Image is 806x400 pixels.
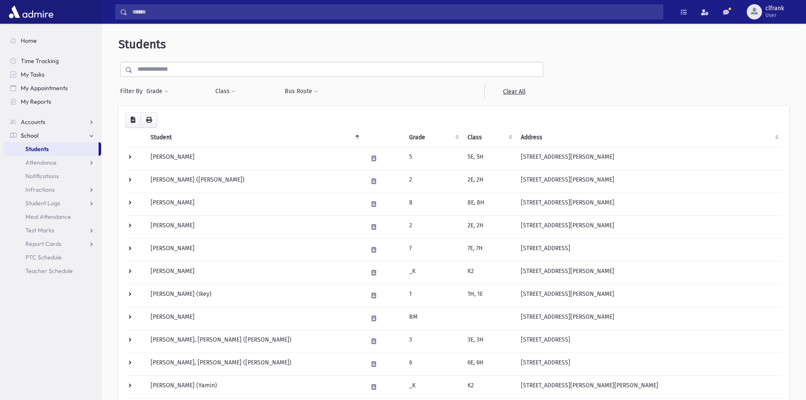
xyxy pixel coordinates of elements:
[7,3,55,20] img: AdmirePro
[516,307,782,330] td: [STREET_ADDRESS][PERSON_NAME]
[404,330,463,353] td: 3
[3,183,101,196] a: Infractions
[25,240,61,248] span: Report Cards
[462,238,516,261] td: 7E, 7H
[404,147,463,170] td: 5
[21,132,39,139] span: School
[484,84,543,99] a: Clear All
[404,238,463,261] td: 7
[118,37,166,51] span: Students
[146,307,363,330] td: [PERSON_NAME]
[462,261,516,284] td: K2
[120,87,146,96] span: Filter By
[404,307,463,330] td: BM
[462,375,516,398] td: K2
[21,118,45,126] span: Accounts
[516,170,782,193] td: [STREET_ADDRESS][PERSON_NAME]
[146,147,363,170] td: [PERSON_NAME]
[516,330,782,353] td: [STREET_ADDRESS]
[404,215,463,238] td: 2
[516,147,782,170] td: [STREET_ADDRESS][PERSON_NAME]
[516,193,782,215] td: [STREET_ADDRESS][PERSON_NAME]
[516,128,782,147] th: Address: activate to sort column ascending
[404,128,463,147] th: Grade: activate to sort column ascending
[146,128,363,147] th: Student: activate to sort column descending
[765,5,784,12] span: clfrank
[3,237,101,251] a: Report Cards
[284,84,319,99] button: Bus Route
[3,223,101,237] a: Test Marks
[25,213,71,221] span: Meal Attendance
[21,37,37,44] span: Home
[146,261,363,284] td: [PERSON_NAME]
[140,113,157,128] button: Print
[3,54,101,68] a: Time Tracking
[516,284,782,307] td: [STREET_ADDRESS][PERSON_NAME]
[146,330,363,353] td: [PERSON_NAME], [PERSON_NAME] ([PERSON_NAME])
[3,210,101,223] a: Meal Attendance
[404,375,463,398] td: _K
[3,251,101,264] a: PTC Schedule
[3,68,101,81] a: My Tasks
[462,128,516,147] th: Class: activate to sort column ascending
[462,193,516,215] td: 8E, 8H
[25,267,73,275] span: Teacher Schedule
[3,142,99,156] a: Students
[516,215,782,238] td: [STREET_ADDRESS][PERSON_NAME]
[765,12,784,19] span: User
[462,284,516,307] td: 1H, 1E
[3,81,101,95] a: My Appointments
[125,113,141,128] button: CSV
[25,186,55,193] span: Infractions
[3,34,101,47] a: Home
[21,98,51,105] span: My Reports
[516,353,782,375] td: [STREET_ADDRESS]
[21,57,59,65] span: Time Tracking
[25,226,54,234] span: Test Marks
[404,261,463,284] td: _K
[3,196,101,210] a: Student Logs
[404,353,463,375] td: 6
[25,199,60,207] span: Student Logs
[404,170,463,193] td: 2
[146,284,363,307] td: [PERSON_NAME] (Ikey)
[21,84,68,92] span: My Appointments
[3,95,101,108] a: My Reports
[3,169,101,183] a: Notifications
[21,71,44,78] span: My Tasks
[215,84,236,99] button: Class
[25,254,62,261] span: PTC Schedule
[25,159,57,166] span: Attendance
[516,238,782,261] td: [STREET_ADDRESS]
[462,170,516,193] td: 2E, 2H
[462,215,516,238] td: 2E, 2H
[404,193,463,215] td: 8
[3,264,101,278] a: Teacher Schedule
[516,261,782,284] td: [STREET_ADDRESS][PERSON_NAME]
[516,375,782,398] td: [STREET_ADDRESS][PERSON_NAME][PERSON_NAME]
[146,238,363,261] td: [PERSON_NAME]
[462,147,516,170] td: 5E, 5H
[146,375,363,398] td: [PERSON_NAME] (Yamin)
[127,4,663,19] input: Search
[146,170,363,193] td: [PERSON_NAME] ([PERSON_NAME])
[25,172,59,180] span: Notifications
[3,115,101,129] a: Accounts
[146,84,169,99] button: Grade
[3,156,101,169] a: Attendance
[404,284,463,307] td: 1
[462,353,516,375] td: 6E, 6H
[462,330,516,353] td: 3E, 3H
[146,353,363,375] td: [PERSON_NAME], [PERSON_NAME] ([PERSON_NAME])
[146,193,363,215] td: [PERSON_NAME]
[146,215,363,238] td: [PERSON_NAME]
[25,145,49,153] span: Students
[3,129,101,142] a: School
